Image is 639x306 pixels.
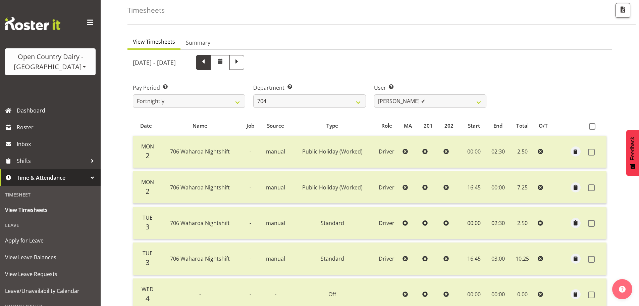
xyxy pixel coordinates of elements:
div: Total [514,122,531,130]
span: View Timesheets [133,38,175,46]
span: Summary [186,39,210,47]
span: Tue [143,250,153,257]
div: End [490,122,506,130]
div: MA [404,122,416,130]
span: Driver [379,184,394,191]
td: 03:00 [486,243,510,275]
a: Leave/Unavailability Calendar [2,282,99,299]
span: 706 Waharoa Nightshift [170,148,230,155]
span: Driver [379,255,394,262]
div: 202 [444,122,458,130]
a: View Leave Balances [2,249,99,266]
label: Department [253,84,366,92]
td: 10.25 [510,243,535,275]
div: 201 [424,122,437,130]
td: 16:45 [462,171,486,204]
div: Timesheet [2,188,99,202]
h5: [DATE] - [DATE] [133,59,176,66]
span: View Timesheets [5,205,96,215]
span: - [250,255,251,262]
td: 02:30 [486,207,510,239]
span: 3 [146,258,150,267]
span: Apply for Leave [5,235,96,246]
span: Dashboard [17,105,97,116]
span: Time & Attendance [17,173,87,183]
div: Open Country Dairy - [GEOGRAPHIC_DATA] [12,52,89,72]
td: 16:45 [462,243,486,275]
span: Mon [141,178,154,186]
span: Leave/Unavailability Calendar [5,286,96,296]
span: 706 Waharoa Nightshift [170,219,230,227]
td: 00:00 [462,207,486,239]
div: Date [137,122,155,130]
td: Public Holiday (Worked) [291,136,374,168]
span: manual [266,184,285,191]
button: Feedback - Show survey [626,130,639,176]
span: Driver [379,219,394,227]
div: Start [465,122,482,130]
span: manual [266,255,285,262]
div: Job [245,122,256,130]
div: Source [264,122,287,130]
div: Role [377,122,396,130]
span: manual [266,148,285,155]
td: 7.25 [510,171,535,204]
span: Roster [17,122,97,132]
span: - [250,148,251,155]
td: 2.50 [510,207,535,239]
span: - [250,184,251,191]
span: Shifts [17,156,87,166]
span: Driver [379,148,394,155]
td: Standard [291,207,374,239]
div: O/T [539,122,552,130]
a: Apply for Leave [2,232,99,249]
span: Inbox [17,139,97,149]
span: 3 [146,222,150,231]
span: 2 [146,151,150,160]
span: Tue [143,214,153,221]
a: View Timesheets [2,202,99,218]
span: View Leave Balances [5,252,96,262]
span: View Leave Requests [5,269,96,279]
td: 02:30 [486,136,510,168]
img: help-xxl-2.png [619,286,626,293]
div: Leave [2,218,99,232]
span: 706 Waharoa Nightshift [170,255,230,262]
button: Export CSV [616,3,630,18]
h4: Timesheets [127,6,165,14]
a: View Leave Requests [2,266,99,282]
td: 00:00 [462,136,486,168]
div: Type [295,122,370,130]
span: - [275,291,276,298]
span: manual [266,219,285,227]
span: - [199,291,201,298]
td: Standard [291,243,374,275]
span: Mon [141,143,154,150]
span: Wed [142,286,154,293]
span: 2 [146,186,150,196]
td: 2.50 [510,136,535,168]
img: Rosterit website logo [5,17,60,30]
div: Name [163,122,237,130]
span: - [250,219,251,227]
label: User [374,84,486,92]
td: Public Holiday (Worked) [291,171,374,204]
label: Pay Period [133,84,245,92]
span: Feedback [630,137,636,160]
span: 706 Waharoa Nightshift [170,184,230,191]
span: 4 [146,294,150,303]
span: - [250,291,251,298]
td: 00:00 [486,171,510,204]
